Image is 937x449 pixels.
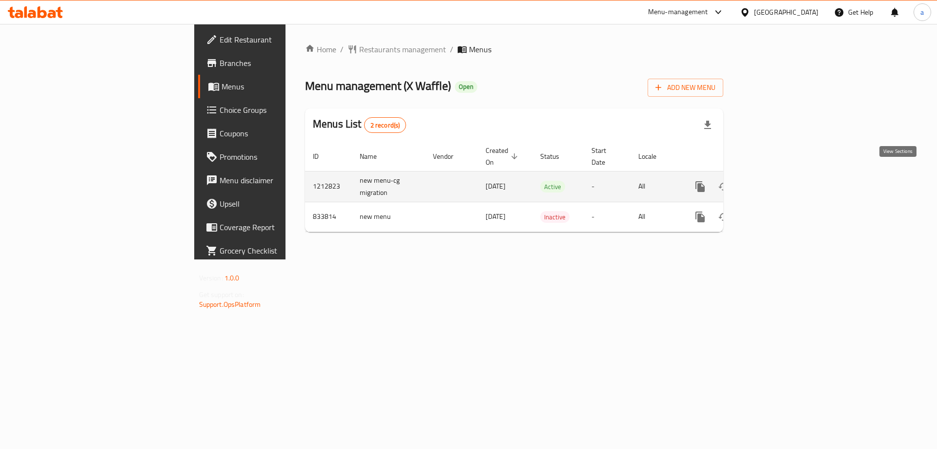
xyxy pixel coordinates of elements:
[655,82,715,94] span: Add New Menu
[220,34,343,45] span: Edit Restaurant
[199,272,223,284] span: Version:
[591,145,619,168] span: Start Date
[689,175,712,198] button: more
[305,43,723,55] nav: breadcrumb
[540,150,572,162] span: Status
[352,202,425,232] td: new menu
[365,121,406,130] span: 2 record(s)
[712,205,735,229] button: Change Status
[313,150,331,162] span: ID
[455,83,477,91] span: Open
[199,288,244,301] span: Get support on:
[455,81,477,93] div: Open
[198,192,351,215] a: Upsell
[220,198,343,210] span: Upsell
[689,205,712,229] button: more
[224,272,240,284] span: 1.0.0
[450,43,453,55] li: /
[220,57,343,69] span: Branches
[638,150,669,162] span: Locale
[305,142,790,232] table: enhanced table
[313,117,406,133] h2: Menus List
[540,181,565,192] span: Active
[359,43,446,55] span: Restaurants management
[352,171,425,202] td: new menu-cg migration
[920,7,924,18] span: a
[631,171,681,202] td: All
[433,150,466,162] span: Vendor
[220,174,343,186] span: Menu disclaimer
[486,180,506,192] span: [DATE]
[584,171,631,202] td: -
[220,151,343,163] span: Promotions
[469,43,491,55] span: Menus
[198,239,351,262] a: Grocery Checklist
[347,43,446,55] a: Restaurants management
[198,28,351,51] a: Edit Restaurant
[486,145,521,168] span: Created On
[360,150,389,162] span: Name
[648,79,723,97] button: Add New Menu
[198,169,351,192] a: Menu disclaimer
[222,81,343,92] span: Menus
[220,221,343,233] span: Coverage Report
[754,7,818,18] div: [GEOGRAPHIC_DATA]
[305,75,451,97] span: Menu management ( X Waffle )
[648,6,708,18] div: Menu-management
[198,145,351,169] a: Promotions
[584,202,631,232] td: -
[198,122,351,145] a: Coupons
[220,245,343,257] span: Grocery Checklist
[486,210,506,223] span: [DATE]
[364,117,407,133] div: Total records count
[220,128,343,139] span: Coupons
[199,298,261,311] a: Support.OpsPlatform
[220,104,343,116] span: Choice Groups
[631,202,681,232] td: All
[681,142,790,171] th: Actions
[198,51,351,75] a: Branches
[198,75,351,98] a: Menus
[198,98,351,122] a: Choice Groups
[540,212,570,223] span: Inactive
[198,215,351,239] a: Coverage Report
[696,113,719,137] div: Export file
